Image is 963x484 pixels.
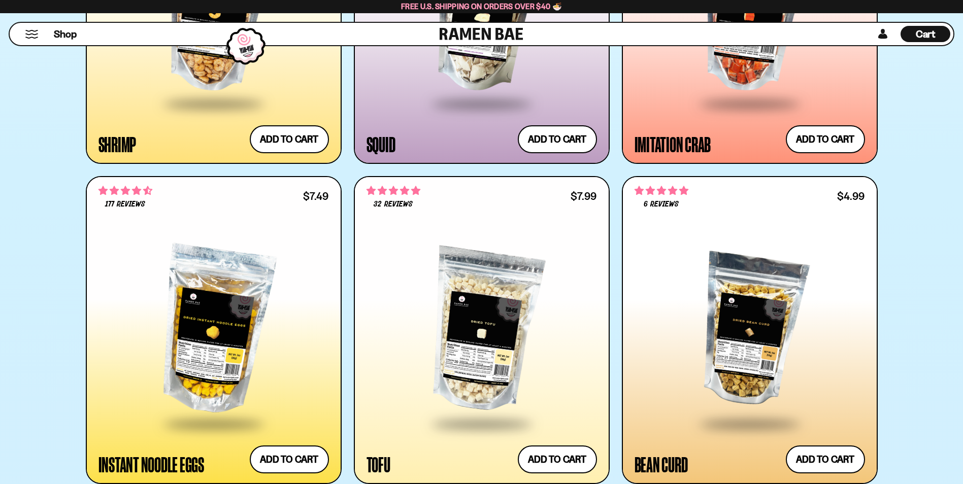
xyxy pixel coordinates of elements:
[644,200,678,209] span: 6 reviews
[635,455,688,473] div: Bean Curd
[250,445,329,473] button: Add to cart
[837,191,865,201] div: $4.99
[367,455,390,473] div: Tofu
[303,191,328,201] div: $7.49
[86,176,342,484] a: 4.71 stars 177 reviews $7.49 Instant Noodle Eggs Add to cart
[401,2,562,11] span: Free U.S. Shipping on Orders over $40 🍜
[25,30,39,39] button: Mobile Menu Trigger
[571,191,596,201] div: $7.99
[354,176,610,484] a: 4.78 stars 32 reviews $7.99 Tofu Add to cart
[105,200,145,209] span: 177 reviews
[374,200,412,209] span: 32 reviews
[786,125,865,153] button: Add to cart
[518,445,597,473] button: Add to cart
[54,27,77,41] span: Shop
[786,445,865,473] button: Add to cart
[916,28,936,40] span: Cart
[635,135,711,153] div: Imitation Crab
[622,176,878,484] a: 5.00 stars 6 reviews $4.99 Bean Curd Add to cart
[250,125,329,153] button: Add to cart
[367,184,420,197] span: 4.78 stars
[98,184,152,197] span: 4.71 stars
[635,184,688,197] span: 5.00 stars
[54,26,77,42] a: Shop
[98,135,137,153] div: Shrimp
[367,135,395,153] div: Squid
[518,125,597,153] button: Add to cart
[901,23,950,45] div: Cart
[98,455,204,473] div: Instant Noodle Eggs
